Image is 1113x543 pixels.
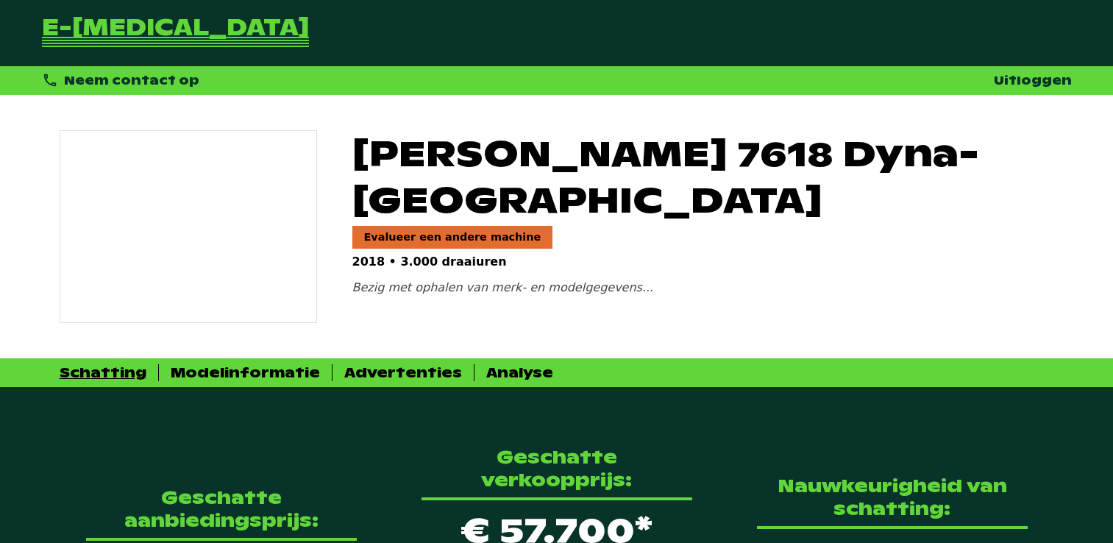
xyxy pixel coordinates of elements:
div: Advertenties [344,364,462,381]
p: Geschatte verkoopprijs: [422,446,692,491]
span: [PERSON_NAME] 7618 Dyna-[GEOGRAPHIC_DATA] [352,130,1054,223]
p: Geschatte aanbiedingsprijs: [86,486,357,532]
span: Neem contact op [64,73,199,88]
div: Modelinformatie [171,364,320,381]
span: Bezig met ophalen van merk- en modelgegevens... [352,280,654,294]
a: Evalueer een andere machine [352,226,553,248]
p: Nauwkeurigheid van schatting: [757,475,1028,520]
div: Analyse [486,364,553,381]
p: 2018 • 3.000 draaiuren [352,255,1054,269]
a: Terug naar de startpagina [42,18,309,49]
a: Uitloggen [994,73,1072,88]
div: Neem contact op [42,72,200,89]
div: Schatting [60,364,146,381]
